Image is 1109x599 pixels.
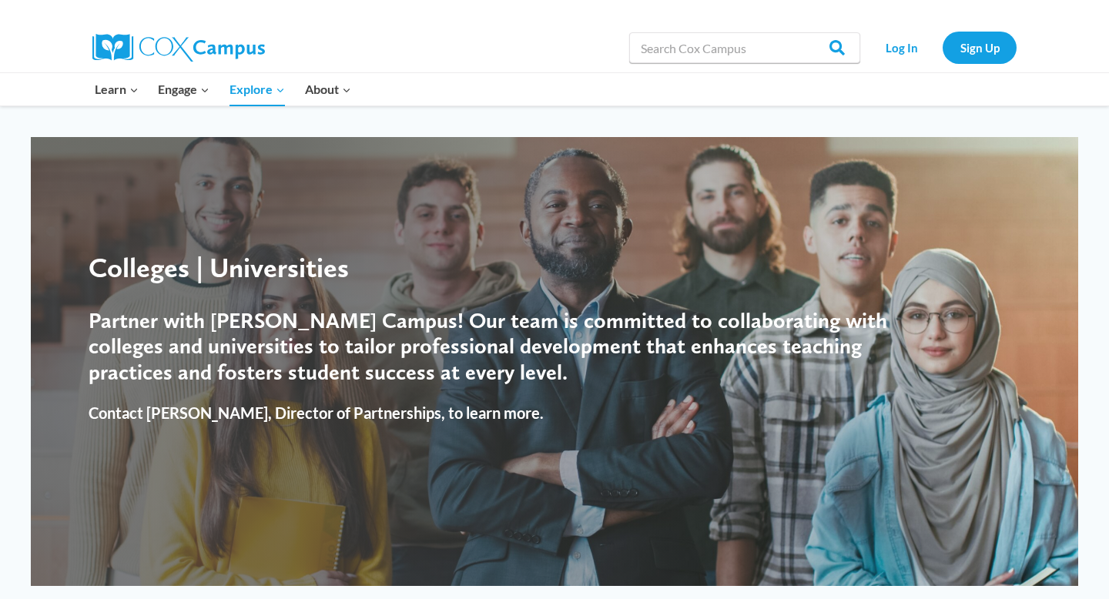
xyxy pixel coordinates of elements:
[89,251,924,284] div: Colleges | Universities
[868,32,1017,63] nav: Secondary Navigation
[92,34,265,62] img: Cox Campus
[230,79,285,99] span: Explore
[868,32,935,63] a: Log In
[629,32,860,63] input: Search Cox Campus
[95,79,139,99] span: Learn
[89,403,544,422] strong: Contact [PERSON_NAME], Director of Partnerships, to learn more.
[305,79,351,99] span: About
[89,308,924,386] h4: Partner with [PERSON_NAME] Campus! Our team is committed to collaborating with colleges and unive...
[158,79,209,99] span: Engage
[85,73,360,105] nav: Primary Navigation
[943,32,1017,63] a: Sign Up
